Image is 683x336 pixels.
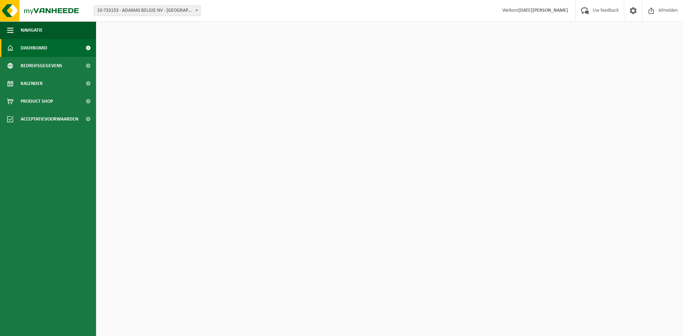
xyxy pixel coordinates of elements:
span: Acceptatievoorwaarden [21,110,78,128]
span: Kalender [21,75,43,92]
span: Product Shop [21,92,53,110]
span: Dashboard [21,39,47,57]
strong: [DATE][PERSON_NAME] [518,8,568,13]
span: Navigatie [21,21,43,39]
span: 10-733153 - ADAMAS BELGIE NV - HERENTALS [94,5,201,16]
span: 10-733153 - ADAMAS BELGIE NV - HERENTALS [94,6,200,16]
span: Bedrijfsgegevens [21,57,62,75]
